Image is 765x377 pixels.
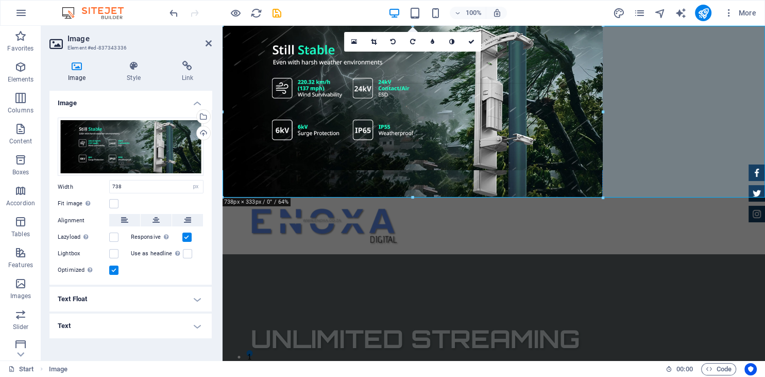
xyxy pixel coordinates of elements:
[744,363,757,375] button: Usercentrics
[706,363,732,375] span: Code
[10,292,31,300] p: Images
[8,363,34,375] a: Click to cancel selection. Double-click to open Pages
[250,7,262,19] button: reload
[58,231,109,243] label: Lazyload
[676,363,692,375] span: 00 00
[49,363,67,375] nav: breadcrumb
[49,287,212,312] h4: Text Float
[270,7,283,19] button: save
[674,7,687,19] button: text_generator
[271,7,283,19] i: Save (Ctrl+S)
[49,61,108,83] h4: Image
[12,168,29,176] p: Boxes
[465,7,482,19] h6: 100%
[695,5,711,21] button: publish
[58,198,109,210] label: Fit image
[383,32,403,52] a: Rotate left 90°
[58,118,203,176] div: RG-AIRMETRO550G-B-8-x3qsq8Eg8Ohy37HActI01A.jpg
[442,32,462,52] a: Greyscale
[462,32,481,52] a: Confirm ( Ctrl ⏎ )
[344,32,364,52] a: Select files from the file manager, stock photos, or upload file(s)
[633,7,645,19] i: Pages (Ctrl+Alt+S)
[108,61,163,83] h4: Style
[697,7,709,19] i: Publish
[59,7,137,19] img: Editor Logo
[67,43,191,53] h3: Element #ed-837343336
[7,44,33,53] p: Favorites
[131,248,183,260] label: Use as headline
[6,199,35,207] p: Accordion
[492,8,501,18] i: On resize automatically adjust zoom level to fit chosen device.
[8,106,33,114] p: Columns
[724,8,756,18] span: More
[11,230,30,238] p: Tables
[684,365,685,373] span: :
[9,137,32,145] p: Content
[720,5,760,21] button: More
[49,363,67,375] span: Click to select. Double-click to edit
[613,7,624,19] i: Design (Ctrl+Alt+Y)
[167,7,180,19] button: undo
[58,184,109,190] label: Width
[666,363,693,375] h6: Session time
[403,32,422,52] a: Rotate right 90°
[58,264,109,276] label: Optimized
[8,75,34,84] p: Elements
[364,32,383,52] a: Crop mode
[163,61,212,83] h4: Link
[250,7,262,19] i: Reload page
[58,248,109,260] label: Lightbox
[67,34,212,43] h2: Image
[633,7,645,19] button: pages
[674,7,686,19] i: AI Writer
[654,7,666,19] i: Navigator
[654,7,666,19] button: navigator
[168,7,180,19] i: Undo: Change image (Ctrl+Z)
[58,215,109,227] label: Alignment
[131,231,182,243] label: Responsive
[13,323,29,331] p: Slider
[450,7,486,19] button: 100%
[8,261,33,269] p: Features
[229,7,242,19] button: Click here to leave preview mode and continue editing
[613,7,625,19] button: design
[422,32,442,52] a: Blur
[222,198,291,206] div: 738px × 333px / 0° / 64%
[701,363,736,375] button: Code
[24,324,30,331] button: 1
[49,314,212,338] h4: Text
[49,91,212,109] h4: Image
